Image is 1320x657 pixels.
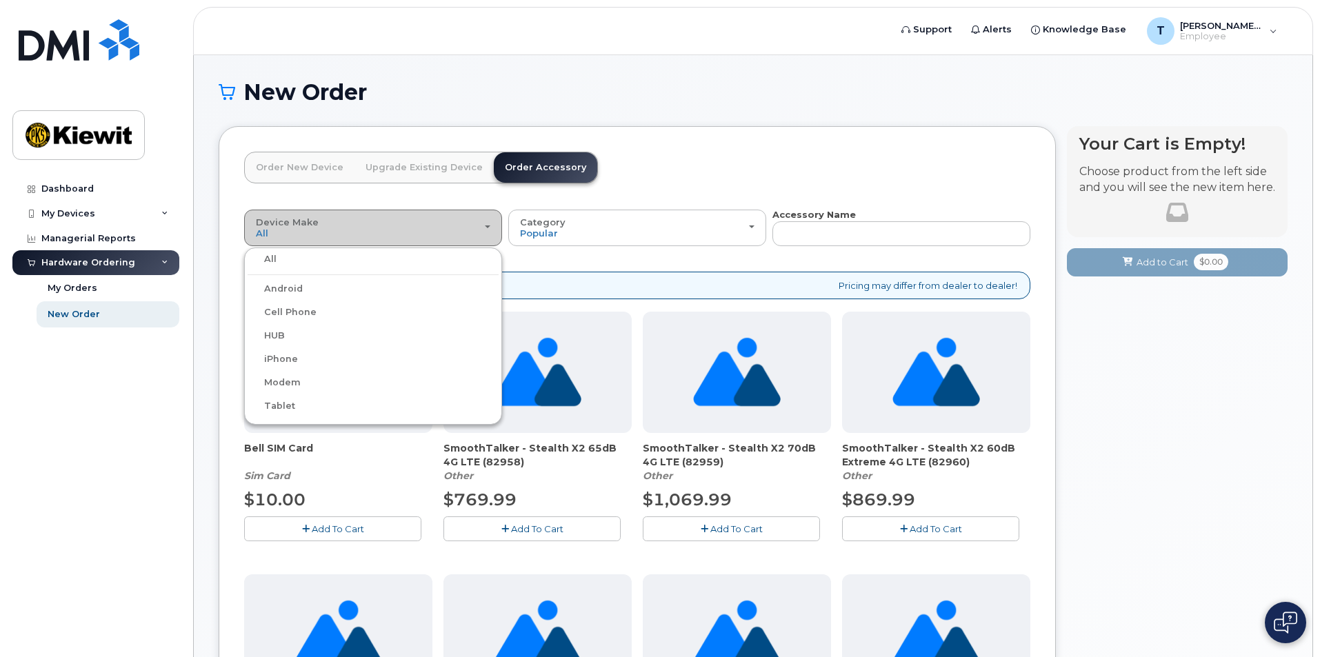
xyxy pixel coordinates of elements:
label: Android [248,281,303,297]
em: Other [842,469,872,482]
a: Order Accessory [494,152,597,183]
label: iPhone [248,351,298,367]
div: SmoothTalker - Stealth X2 70dB 4G LTE (82959) [643,441,831,483]
div: Pricing may differ from dealer to dealer! [244,272,1030,300]
span: $869.99 [842,489,915,509]
label: HUB [248,327,285,344]
span: All [256,228,268,239]
h4: Your Cart is Empty! [1079,134,1275,153]
span: Add to Cart [1137,256,1188,269]
div: SmoothTalker - Stealth X2 65dB 4G LTE (82958) [443,441,632,483]
a: Upgrade Existing Device [354,152,494,183]
label: All [248,251,277,267]
img: no_image_found-2caef05468ed5679b831cfe6fc140e25e0c280774317ffc20a367ab7fd17291e.png [892,312,980,433]
span: Add To Cart [312,523,364,534]
button: Device Make All [244,210,502,245]
button: Add To Cart [443,516,621,540]
span: $769.99 [443,489,517,509]
button: Add To Cart [842,516,1019,540]
p: Choose product from the left side and you will see the new item here. [1079,164,1275,196]
span: SmoothTalker - Stealth X2 65dB 4G LTE (82958) [443,441,632,469]
div: SmoothTalker - Stealth X2 60dB Extreme 4G LTE (82960) [842,441,1030,483]
img: Open chat [1274,611,1297,634]
span: Popular [520,228,558,239]
em: Other [443,469,473,482]
span: $1,069.99 [643,489,732,509]
em: Other [643,469,672,482]
div: Bell SIM Card [244,441,432,483]
span: Bell SIM Card [244,441,432,469]
span: $0.00 [1194,254,1228,270]
img: no_image_found-2caef05468ed5679b831cfe6fc140e25e0c280774317ffc20a367ab7fd17291e.png [693,312,781,433]
span: Device Make [256,216,319,228]
label: Modem [248,374,301,391]
h1: New Order [219,80,1288,104]
button: Category Popular [508,210,766,245]
span: Add To Cart [511,523,563,534]
span: SmoothTalker - Stealth X2 70dB 4G LTE (82959) [643,441,831,469]
label: Cell Phone [248,304,317,321]
em: Sim Card [244,469,290,482]
img: no_image_found-2caef05468ed5679b831cfe6fc140e25e0c280774317ffc20a367ab7fd17291e.png [494,312,581,433]
span: Category [520,216,566,228]
span: $10.00 [244,489,306,509]
label: Tablet [248,398,295,414]
button: Add To Cart [244,516,421,540]
a: Order New Device [245,152,354,183]
span: Add To Cart [910,523,962,534]
strong: Accessory Name [772,209,856,220]
span: SmoothTalker - Stealth X2 60dB Extreme 4G LTE (82960) [842,441,1030,469]
button: Add to Cart $0.00 [1067,248,1288,276]
span: Add To Cart [710,523,763,534]
button: Add To Cart [643,516,820,540]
